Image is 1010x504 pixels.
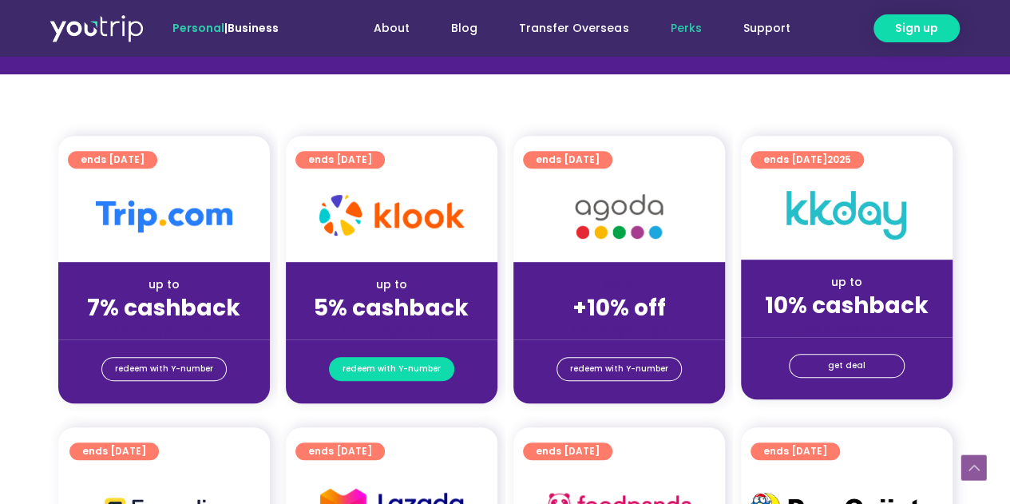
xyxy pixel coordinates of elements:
a: get deal [789,354,905,378]
a: ends [DATE] [295,442,385,460]
span: ends [DATE] [763,442,827,460]
a: Sign up [873,14,960,42]
span: get deal [828,355,865,377]
a: Business [228,20,279,36]
a: Support [722,14,810,43]
span: up to [604,276,634,292]
span: redeem with Y-number [115,358,213,380]
a: Perks [649,14,722,43]
span: Personal [172,20,224,36]
strong: 7% cashback [87,292,240,323]
a: ends [DATE]2025 [751,151,864,169]
span: ends [DATE] [536,442,600,460]
span: ends [DATE] [308,151,372,169]
span: ends [DATE] [763,151,851,169]
a: redeem with Y-number [101,357,227,381]
span: Sign up [895,20,938,37]
a: ends [DATE] [523,442,612,460]
span: redeem with Y-number [343,358,441,380]
strong: 5% cashback [314,292,469,323]
a: About [353,14,430,43]
a: Transfer Overseas [498,14,649,43]
div: up to [71,276,257,293]
div: (for stays only) [71,323,257,339]
span: | [172,20,279,36]
div: up to [754,274,940,291]
span: redeem with Y-number [570,358,668,380]
strong: 10% cashback [765,290,929,321]
a: ends [DATE] [523,151,612,169]
div: (for stays only) [299,323,485,339]
a: redeem with Y-number [556,357,682,381]
div: (for stays only) [754,320,940,337]
a: Blog [430,14,498,43]
a: ends [DATE] [69,442,159,460]
a: redeem with Y-number [329,357,454,381]
span: ends [DATE] [536,151,600,169]
div: up to [299,276,485,293]
span: ends [DATE] [82,442,146,460]
span: ends [DATE] [308,442,372,460]
div: (for stays only) [526,323,712,339]
a: ends [DATE] [751,442,840,460]
span: ends [DATE] [81,151,145,169]
nav: Menu [322,14,810,43]
a: ends [DATE] [68,151,157,169]
span: 2025 [827,153,851,166]
strong: +10% off [572,292,666,323]
a: ends [DATE] [295,151,385,169]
